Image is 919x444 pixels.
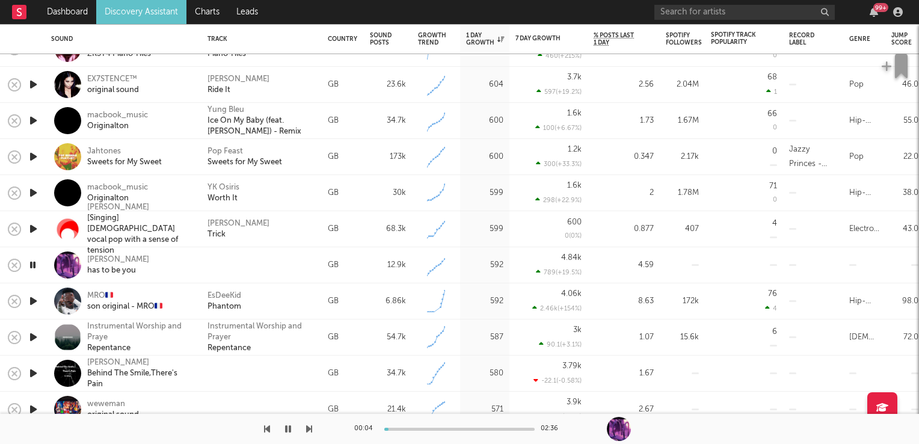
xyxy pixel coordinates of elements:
[891,150,918,164] div: 22.0
[711,31,759,46] div: Spotify Track Popularity
[515,35,564,42] div: 7 Day Growth
[766,88,777,96] div: 1
[536,88,582,96] div: 597 ( +19.2 % )
[87,265,149,276] div: has to be you
[535,196,582,204] div: 298 ( +22.9 % )
[370,258,406,273] div: 12.9k
[567,73,582,81] div: 3.7k
[849,114,879,128] div: Hip-Hop/Rap
[87,254,149,265] div: [PERSON_NAME]
[849,294,879,309] div: Hip-Hop/Rap
[594,402,654,417] div: 2.67
[535,413,582,421] div: -1.59k ( -29 % )
[87,291,162,301] div: MRO🇫🇷
[466,186,503,200] div: 599
[207,343,251,354] a: Repentance
[594,366,654,381] div: 1.67
[567,218,582,226] div: 600
[87,157,162,168] div: Sweets for My Sweet
[891,114,918,128] div: 55.0
[207,157,282,168] div: Sweets for My Sweet
[466,402,503,417] div: 571
[533,377,582,384] div: -22.1 ( -0.58 % )
[87,74,139,96] a: EX7STENCE™original sound
[772,328,777,336] div: 6
[594,114,654,128] div: 1.73
[772,147,777,155] div: 0
[849,222,879,236] div: Electronic
[567,109,582,117] div: 1.6k
[891,222,918,236] div: 43.0
[466,294,503,309] div: 592
[328,294,339,309] div: GB
[594,222,654,236] div: 0.877
[666,114,699,128] div: 1.67M
[370,366,406,381] div: 34.7k
[370,78,406,92] div: 23.6k
[891,78,918,92] div: 46.0
[87,291,162,312] a: MRO🇫🇷son original - MRO🇫🇷
[207,321,316,343] a: Instrumental Worship and Prayer
[561,290,582,298] div: 4.06k
[466,258,503,273] div: 592
[328,150,339,164] div: GB
[328,366,339,381] div: GB
[328,330,339,345] div: GB
[51,35,189,43] div: Sound
[328,114,339,128] div: GB
[891,186,918,200] div: 38.0
[666,330,699,345] div: 15.6k
[541,422,565,436] div: 02:36
[773,125,777,131] div: 0
[207,301,241,312] div: Phantom
[849,186,879,200] div: Hip-Hop/Rap
[466,114,503,128] div: 600
[773,197,777,203] div: 0
[87,193,148,204] div: Originalton
[207,229,226,240] a: Trick
[370,402,406,417] div: 21.4k
[370,330,406,345] div: 54.7k
[207,146,243,157] div: Pop Feast
[594,150,654,164] div: 0.347
[87,357,192,390] a: [PERSON_NAME]Behind The Smile,There's Pain
[87,410,139,421] div: original sound
[207,193,238,204] a: Worth It
[87,301,162,312] div: son original - MRO🇫🇷
[539,341,582,348] div: 90.1 ( +3.1 % )
[370,186,406,200] div: 30k
[466,366,503,381] div: 580
[466,222,503,236] div: 599
[87,399,139,421] a: wewemanoriginal sound
[538,52,582,60] div: 460 ( +215 % )
[573,326,582,334] div: 3k
[328,35,357,43] div: Country
[370,32,392,46] div: Sound Posts
[418,32,448,46] div: Growth Trend
[535,124,582,132] div: 100 ( +6.67 % )
[567,182,582,190] div: 1.6k
[765,304,777,312] div: 4
[565,233,582,239] div: 0 ( 0 % )
[594,294,654,309] div: 8.63
[207,291,241,301] a: EsDeeKid
[207,116,316,137] a: Ice On My Baby (feat. [PERSON_NAME]) - Remix
[87,110,148,121] div: macbook_music
[207,105,244,116] div: Yung Bleu
[87,321,192,343] div: Instrumental Worship and Praye
[207,182,239,193] a: YK Osiris
[370,222,406,236] div: 68.3k
[568,146,582,153] div: 1.2k
[87,357,192,368] div: [PERSON_NAME]
[370,294,406,309] div: 6.86k
[562,362,582,370] div: 3.79k
[87,121,148,132] div: Originalton
[370,150,406,164] div: 173k
[594,32,636,46] span: % Posts Last 1 Day
[870,7,878,17] button: 99+
[207,218,269,229] div: [PERSON_NAME]
[769,182,777,190] div: 71
[567,398,582,406] div: 3.9k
